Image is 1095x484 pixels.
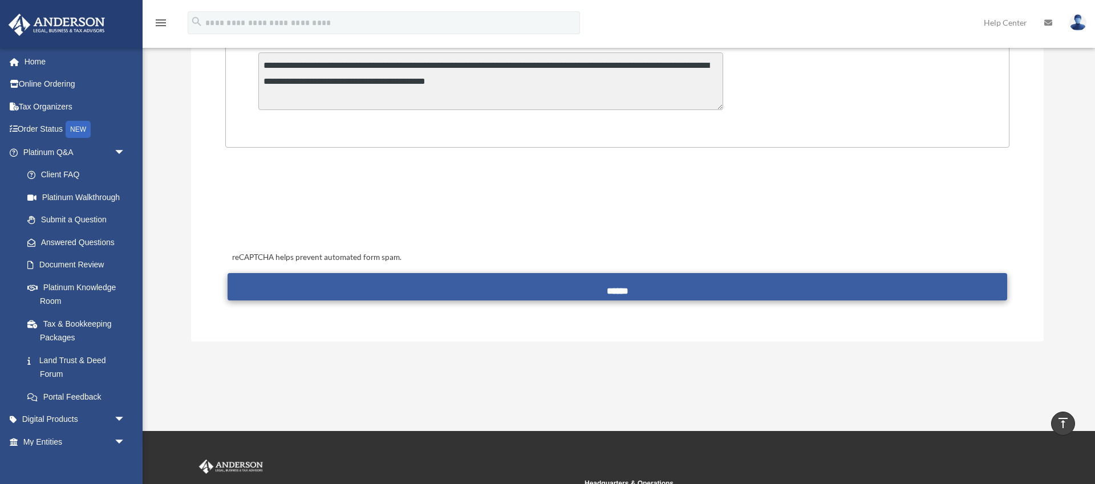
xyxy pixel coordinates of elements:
iframe: reCAPTCHA [229,183,402,227]
a: Platinum Knowledge Room [16,276,143,312]
div: NEW [66,121,91,138]
a: Online Ordering [8,73,143,96]
i: menu [154,16,168,30]
img: Anderson Advisors Platinum Portal [197,459,265,474]
img: Anderson Advisors Platinum Portal [5,14,108,36]
a: Client FAQ [16,164,143,186]
a: Answered Questions [16,231,143,254]
a: Home [8,50,143,73]
img: User Pic [1069,14,1086,31]
span: arrow_drop_down [114,430,137,454]
a: Tax & Bookkeeping Packages [16,312,143,349]
a: Platinum Q&Aarrow_drop_down [8,141,143,164]
a: Portal Feedback [16,385,143,408]
span: arrow_drop_down [114,141,137,164]
a: vertical_align_top [1051,412,1075,436]
a: Platinum Walkthrough [16,186,143,209]
div: reCAPTCHA helps prevent automated form spam. [228,251,1007,265]
a: Tax Organizers [8,95,143,118]
i: vertical_align_top [1056,416,1070,430]
a: My Entitiesarrow_drop_down [8,430,143,453]
a: menu [154,20,168,30]
i: search [190,15,203,28]
a: Submit a Question [16,209,137,231]
a: Document Review [16,254,143,276]
span: arrow_drop_down [114,408,137,432]
a: Digital Productsarrow_drop_down [8,408,143,431]
a: Order StatusNEW [8,118,143,141]
a: Land Trust & Deed Forum [16,349,143,385]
